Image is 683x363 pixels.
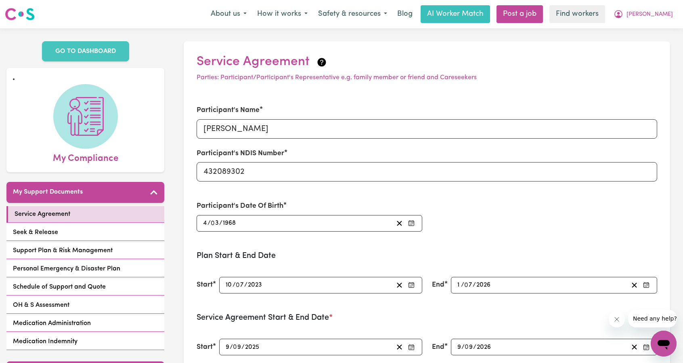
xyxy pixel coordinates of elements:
[6,279,164,295] a: Schedule of Support and Quote
[465,280,473,291] input: --
[5,6,49,12] span: Need any help?
[13,300,69,310] span: OH & S Assessment
[222,218,237,229] input: ----
[245,342,260,352] input: ----
[6,243,164,259] a: Support Plan & Risk Management
[549,5,605,23] a: Find workers
[473,281,476,289] span: /
[476,280,491,291] input: ----
[6,261,164,277] a: Personal Emergency & Disaster Plan
[15,209,70,219] span: Service Agreement
[13,264,120,274] span: Personal Emergency & Disaster Plan
[432,342,444,352] label: End
[457,342,461,352] input: --
[465,344,469,350] span: 0
[225,280,233,291] input: --
[609,311,625,327] iframe: Close message
[5,5,35,23] a: Careseekers logo
[207,219,211,227] span: /
[197,73,657,82] p: Parties: Participant/Participant's Representative e.g. family member or friend and Careseekers
[13,319,91,328] span: Medication Administration
[197,148,284,159] label: Participant's NDIS Number
[252,6,313,23] button: How it works
[6,182,164,203] button: My Support Documents
[461,281,464,289] span: /
[203,218,207,229] input: --
[244,281,247,289] span: /
[211,218,219,229] input: --
[6,315,164,332] a: Medication Administration
[6,224,164,241] a: Seek & Release
[225,342,230,352] input: --
[313,6,392,23] button: Safety & resources
[197,201,283,211] label: Participant's Date Of Birth
[464,282,468,288] span: 0
[461,344,465,351] span: /
[13,228,58,237] span: Seek & Release
[392,5,417,23] a: Blog
[6,297,164,314] a: OH & S Assessment
[5,7,35,21] img: Careseekers logo
[197,280,213,290] label: Start
[432,280,444,290] label: End
[197,105,260,116] label: Participant's Name
[233,344,237,350] span: 0
[13,337,78,346] span: Medication Indemnity
[53,149,118,166] span: My Compliance
[233,342,241,352] input: --
[608,6,678,23] button: My Account
[197,54,657,70] h2: Service Agreement
[13,282,106,292] span: Schedule of Support and Quote
[13,84,158,166] a: My Compliance
[197,342,213,352] label: Start
[197,313,657,323] h3: Service Agreement Start & End Date
[476,342,492,352] input: ----
[236,280,244,291] input: --
[247,280,263,291] input: ----
[230,344,233,351] span: /
[13,188,83,196] h5: My Support Documents
[205,6,252,23] button: About us
[219,219,222,227] span: /
[241,344,245,351] span: /
[626,10,673,19] span: [PERSON_NAME]
[473,344,476,351] span: /
[233,281,236,289] span: /
[236,282,240,288] span: 0
[6,206,164,223] a: Service Agreement
[651,331,677,357] iframe: Button to launch messaging window
[197,251,657,261] h3: Plan Start & End Date
[42,41,129,61] a: GO TO DASHBOARD
[457,280,461,291] input: --
[628,310,677,327] iframe: Message from company
[421,5,490,23] a: AI Worker Match
[211,220,215,226] span: 0
[497,5,543,23] a: Post a job
[13,246,113,255] span: Support Plan & Risk Management
[6,333,164,350] a: Medication Indemnity
[465,342,473,352] input: --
